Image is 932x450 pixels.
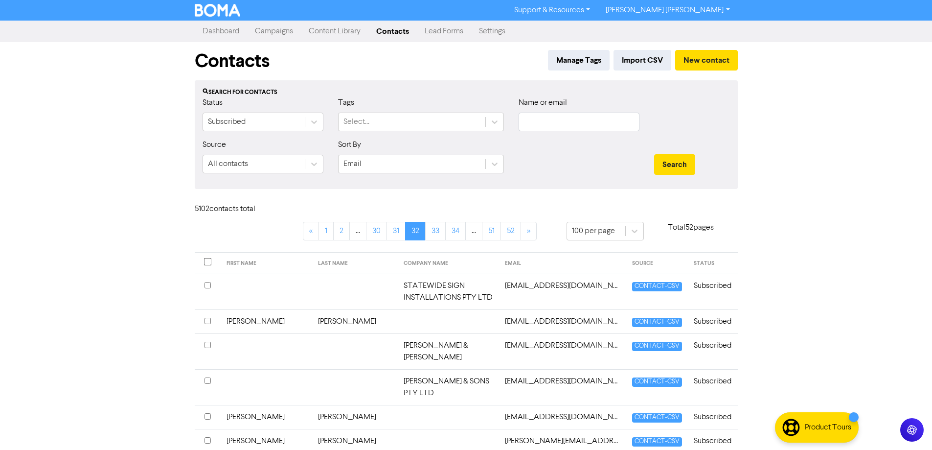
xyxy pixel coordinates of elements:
[405,222,426,240] a: Page 32 is your current page
[221,253,312,274] th: FIRST NAME
[598,2,737,18] a: [PERSON_NAME] [PERSON_NAME]
[688,253,737,274] th: STATUS
[632,342,682,351] span: CONTACT-CSV
[338,97,354,109] label: Tags
[203,88,730,97] div: Search for contacts
[614,50,671,71] button: Import CSV
[883,403,932,450] iframe: Chat Widget
[572,225,615,237] div: 100 per page
[338,139,361,151] label: Sort By
[368,22,417,41] a: Contacts
[632,437,682,447] span: CONTACT-CSV
[221,405,312,429] td: [PERSON_NAME]
[195,50,270,72] h1: Contacts
[519,97,567,109] label: Name or email
[644,222,738,234] p: Total 52 pages
[221,309,312,333] td: [PERSON_NAME]
[312,309,398,333] td: [PERSON_NAME]
[688,274,737,309] td: Subscribed
[632,413,682,423] span: CONTACT-CSV
[398,333,499,369] td: [PERSON_NAME] & [PERSON_NAME]
[303,222,319,240] a: «
[366,222,387,240] a: Page 30
[499,253,626,274] th: EMAIL
[521,222,537,240] a: »
[548,50,610,71] button: Manage Tags
[343,158,362,170] div: Email
[195,22,247,41] a: Dashboard
[417,22,471,41] a: Lead Forms
[688,333,737,369] td: Subscribed
[343,116,369,128] div: Select...
[499,369,626,405] td: maudesrus@hotmail.com
[499,333,626,369] td: matt@universalfitouts.com
[688,369,737,405] td: Subscribed
[471,22,513,41] a: Settings
[506,2,598,18] a: Support & Resources
[333,222,350,240] a: Page 2
[301,22,368,41] a: Content Library
[398,369,499,405] td: [PERSON_NAME] & SONS PTY LTD
[312,405,398,429] td: [PERSON_NAME]
[208,116,246,128] div: Subscribed
[247,22,301,41] a: Campaigns
[312,253,398,274] th: LAST NAME
[445,222,466,240] a: Page 34
[203,97,223,109] label: Status
[195,4,241,17] img: BOMA Logo
[632,378,682,387] span: CONTACT-CSV
[654,154,695,175] button: Search
[398,274,499,309] td: STATEWIDE SIGN INSTALLATIONS PTY LTD
[386,222,406,240] a: Page 31
[203,139,226,151] label: Source
[675,50,738,71] button: New contact
[626,253,688,274] th: SOURCE
[500,222,521,240] a: Page 52
[688,405,737,429] td: Subscribed
[688,309,737,333] td: Subscribed
[425,222,446,240] a: Page 33
[195,205,273,214] h6: 5102 contact s total
[632,318,682,327] span: CONTACT-CSV
[632,282,682,291] span: CONTACT-CSV
[499,405,626,429] td: maureenmcclure7@bigpond.com
[499,309,626,333] td: matt_stevenson15@hotmail.com
[398,253,499,274] th: COMPANY NAME
[499,274,626,309] td: matt@statewideinstalls.com.au
[318,222,334,240] a: Page 1
[208,158,248,170] div: All contacts
[482,222,501,240] a: Page 51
